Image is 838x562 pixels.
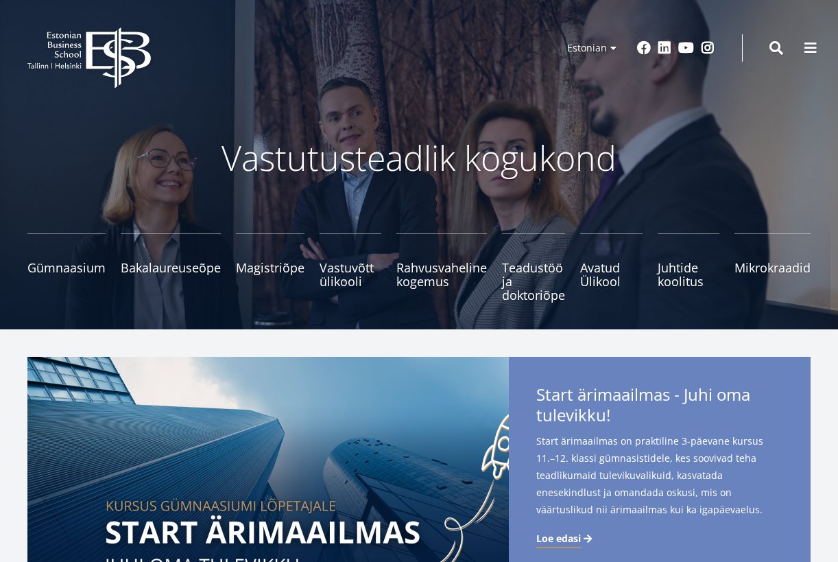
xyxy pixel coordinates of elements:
[320,233,381,302] a: Vastuvõtt ülikooli
[734,233,811,302] a: Mikrokraadid
[658,41,671,55] a: Linkedin
[536,432,783,518] span: Start ärimaailmas on praktiline 3-päevane kursus 11.–12. klassi gümnasistidele, kes soovivad teha...
[121,261,221,274] span: Bakalaureuseõpe
[658,261,719,288] span: Juhtide koolitus
[320,261,381,288] span: Vastuvõtt ülikooli
[678,41,694,55] a: Youtube
[734,261,811,274] span: Mikrokraadid
[27,261,106,274] span: Gümnaasium
[658,233,719,302] a: Juhtide koolitus
[701,41,715,55] a: Instagram
[580,233,642,302] a: Avatud Ülikool
[236,233,304,302] a: Magistriõpe
[536,405,610,425] span: tulevikku!
[536,384,783,430] span: Start ärimaailmas - Juhi oma
[637,41,651,55] a: Facebook
[27,233,106,302] a: Gümnaasium
[502,233,565,302] a: Teadustöö ja doktoriõpe
[502,261,565,302] span: Teadustöö ja doktoriõpe
[121,233,221,302] a: Bakalaureuseõpe
[580,261,642,288] span: Avatud Ülikool
[56,137,782,178] p: Vastutusteadlik kogukond
[536,532,581,546] span: Loe edasi
[396,233,487,302] a: Rahvusvaheline kogemus
[396,261,487,288] span: Rahvusvaheline kogemus
[236,261,304,274] span: Magistriõpe
[536,532,595,546] a: Loe edasi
